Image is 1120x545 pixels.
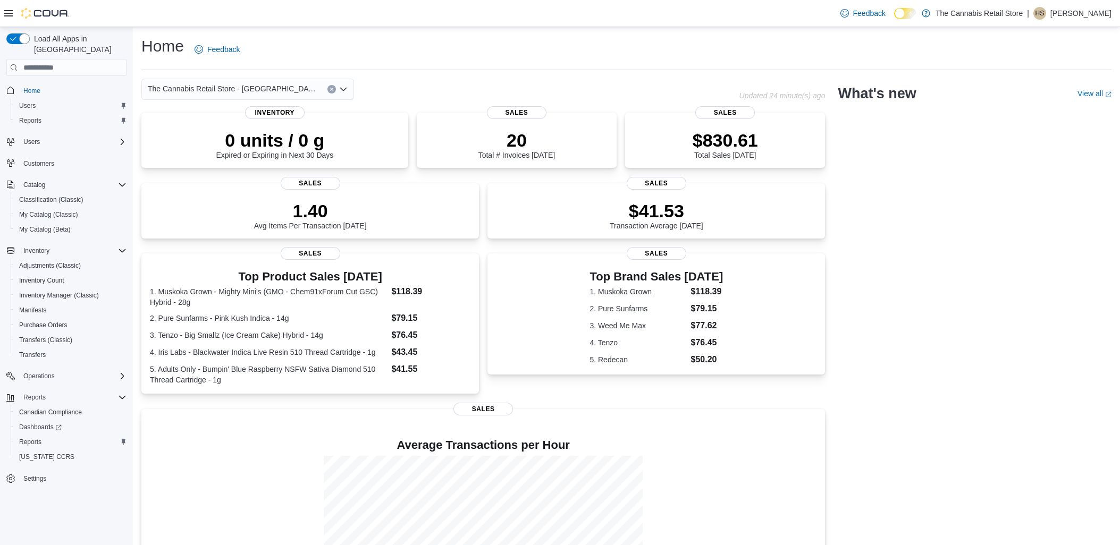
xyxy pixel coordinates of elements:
h3: Top Brand Sales [DATE] [590,270,723,283]
a: Reports [15,114,46,127]
div: Total # Invoices [DATE] [478,130,555,159]
span: Catalog [23,181,45,189]
h3: Top Product Sales [DATE] [150,270,470,283]
dd: $41.55 [391,363,470,376]
button: Manifests [11,303,131,318]
span: Home [19,83,127,97]
span: Canadian Compliance [15,406,127,419]
a: Settings [19,472,50,485]
dt: 1. Muskoka Grown - Mighty Mini's (GMO - Chem91xForum Cut GSC) Hybrid - 28g [150,286,387,308]
span: Feedback [207,44,240,55]
span: Reports [19,116,41,125]
dd: $76.45 [691,336,723,349]
span: Dashboards [15,421,127,433]
span: My Catalog (Classic) [15,208,127,221]
button: Inventory [19,244,54,257]
span: Classification (Classic) [19,195,83,204]
span: Inventory [23,246,49,255]
p: 20 [478,130,555,151]
a: Customers [19,157,58,170]
span: Adjustments (Classic) [15,259,127,272]
span: Reports [15,436,127,448]
input: Dark Mode [894,8,916,19]
button: Reports [11,113,131,128]
span: Transfers [15,348,127,361]
span: Sales [281,177,340,190]
span: Transfers (Classic) [19,336,72,344]
button: Clear input [327,85,336,93]
button: Inventory [2,243,131,258]
span: Users [23,138,40,146]
p: | [1027,7,1029,20]
a: Users [15,99,40,112]
dt: 3. Weed Me Max [590,320,686,331]
button: [US_STATE] CCRS [11,449,131,464]
a: Transfers (Classic) [15,334,77,346]
button: Open list of options [339,85,348,93]
p: 1.40 [254,200,367,222]
span: The Cannabis Retail Store - [GEOGRAPHIC_DATA] [148,82,317,95]
dt: 5. Adults Only - Bumpin' Blue Raspberry NSFW Sativa Diamond 510 Thread Cartridge - 1g [150,364,387,385]
button: Transfers (Classic) [11,333,131,347]
span: Reports [15,114,127,127]
span: Dark Mode [894,19,895,20]
span: Adjustments (Classic) [19,261,81,270]
button: My Catalog (Beta) [11,222,131,237]
span: Customers [23,159,54,168]
a: My Catalog (Beta) [15,223,75,236]
svg: External link [1105,91,1111,98]
a: Inventory Manager (Classic) [15,289,103,302]
a: Feedback [836,3,890,24]
button: Adjustments (Classic) [11,258,131,273]
span: My Catalog (Beta) [15,223,127,236]
span: Catalog [19,178,127,191]
p: [PERSON_NAME] [1050,7,1111,20]
div: Total Sales [DATE] [693,130,758,159]
a: My Catalog (Classic) [15,208,82,221]
span: Users [19,135,127,148]
dt: 2. Pure Sunfarms - Pink Kush Indica - 14g [150,313,387,323]
span: HS [1035,7,1045,20]
button: Catalog [19,178,49,191]
span: Settings [19,472,127,485]
button: Operations [2,369,131,384]
span: Feedback [853,8,886,19]
span: Inventory Manager (Classic) [19,291,99,300]
p: Updated 24 minute(s) ago [739,91,826,100]
a: [US_STATE] CCRS [15,450,79,463]
button: My Catalog (Classic) [11,207,131,222]
button: Customers [2,156,131,171]
div: Expired or Expiring in Next 30 Days [216,130,333,159]
dt: 1. Muskoka Grown [590,286,686,297]
button: Home [2,82,131,98]
button: Transfers [11,347,131,362]
button: Reports [19,391,50,404]
dt: 5. Redecan [590,354,686,365]
p: $41.53 [610,200,703,222]
span: My Catalog (Classic) [19,210,78,219]
span: Reports [19,438,41,446]
span: Dashboards [19,423,62,431]
span: Manifests [19,306,46,314]
span: Reports [23,393,46,402]
span: Users [15,99,127,112]
h2: What's new [838,85,916,102]
dt: 3. Tenzo - Big Smallz (Ice Cream Cake) Hybrid - 14g [150,330,387,340]
span: Purchase Orders [15,319,127,331]
dd: $77.62 [691,319,723,332]
button: Operations [19,370,59,382]
dd: $79.15 [391,312,470,325]
img: Cova [21,8,69,19]
a: Inventory Count [15,274,69,287]
dt: 2. Pure Sunfarms [590,303,686,314]
a: Reports [15,436,46,448]
span: Load All Apps in [GEOGRAPHIC_DATA] [30,33,127,55]
h1: Home [141,36,184,57]
dd: $50.20 [691,353,723,366]
span: Purchase Orders [19,321,68,329]
span: Sales [627,247,686,260]
button: Catalog [2,177,131,192]
h4: Average Transactions per Hour [150,439,816,452]
a: Classification (Classic) [15,193,88,206]
span: Operations [19,370,127,382]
